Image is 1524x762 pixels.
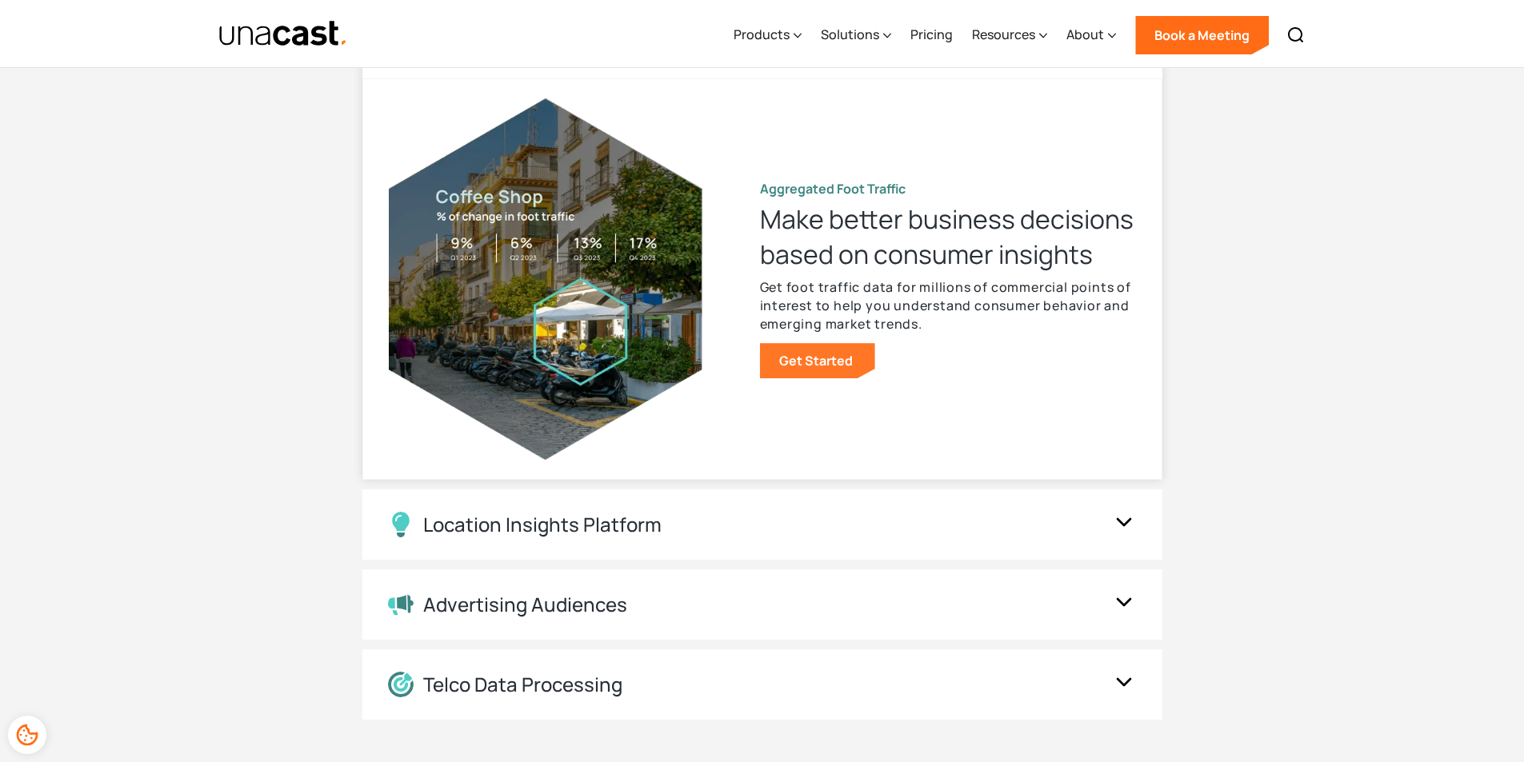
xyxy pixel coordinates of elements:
div: Cookie Preferences [8,716,46,754]
div: About [1066,25,1104,44]
img: Location Data Processing icon [388,672,414,697]
div: Resources [972,25,1035,44]
div: Solutions [821,25,879,44]
img: Search icon [1286,26,1306,45]
img: Unacast text logo [218,20,349,48]
img: Advertising Audiences icon [388,593,414,616]
a: Get Started [760,343,875,378]
div: Resources [972,2,1047,68]
div: Telco Data Processing [423,673,622,696]
a: Pricing [910,2,953,68]
h3: Make better business decisions based on consumer insights [760,201,1136,272]
div: Advertising Audiences [423,593,627,616]
p: Get foot traffic data for millions of commercial points of interest to help you understand consum... [760,278,1136,333]
strong: Aggregated Foot Traffic [760,180,906,197]
div: Solutions [821,2,891,68]
a: home [218,20,349,48]
a: Book a Meeting [1135,16,1269,54]
div: Location Insights Platform [423,513,662,537]
div: Products [734,2,802,68]
div: About [1066,2,1116,68]
img: Location Insights Platform icon [388,512,414,537]
img: visualization with the image of the city of the Location Analytics [389,98,702,461]
div: Products [734,25,790,44]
